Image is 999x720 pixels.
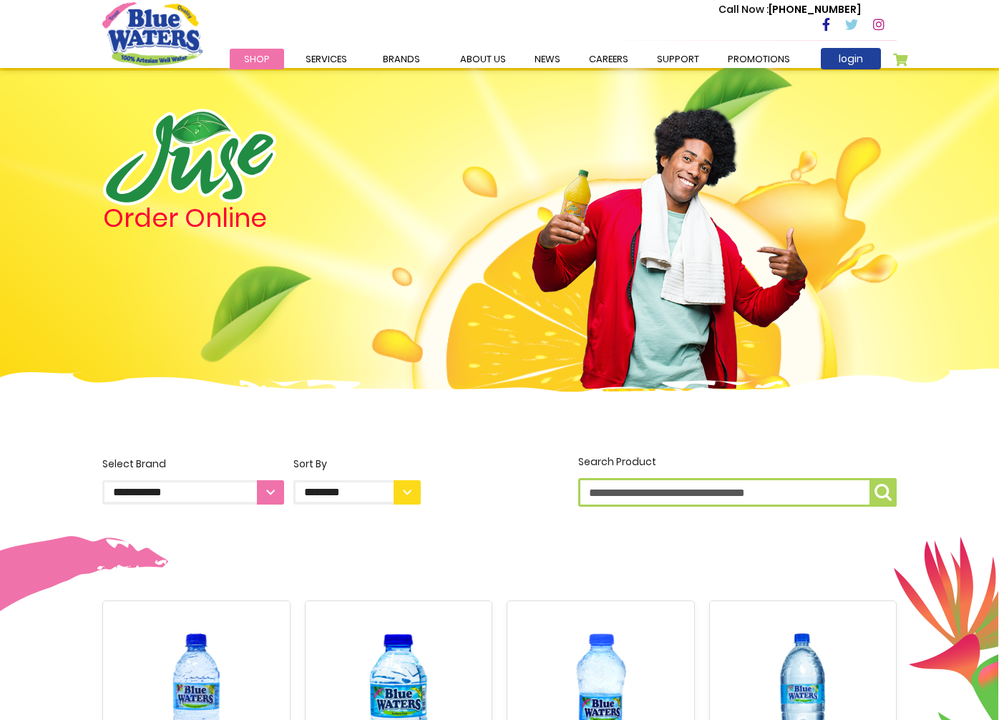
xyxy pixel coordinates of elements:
[383,52,420,66] span: Brands
[718,2,861,17] p: [PHONE_NUMBER]
[102,2,203,65] a: store logo
[244,52,270,66] span: Shop
[103,109,276,205] img: logo
[446,49,520,69] a: about us
[102,457,284,505] label: Select Brand
[530,82,809,389] img: man.png
[293,480,421,505] select: Sort By
[103,205,421,231] h4: Order Online
[713,49,804,69] a: Promotions
[306,52,347,66] span: Services
[578,454,897,507] label: Search Product
[575,49,643,69] a: careers
[102,480,284,505] select: Select Brand
[718,2,769,16] span: Call Now :
[643,49,713,69] a: support
[293,457,421,472] div: Sort By
[821,48,881,69] a: login
[578,478,897,507] input: Search Product
[874,484,892,501] img: search-icon.png
[869,478,897,507] button: Search Product
[520,49,575,69] a: News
